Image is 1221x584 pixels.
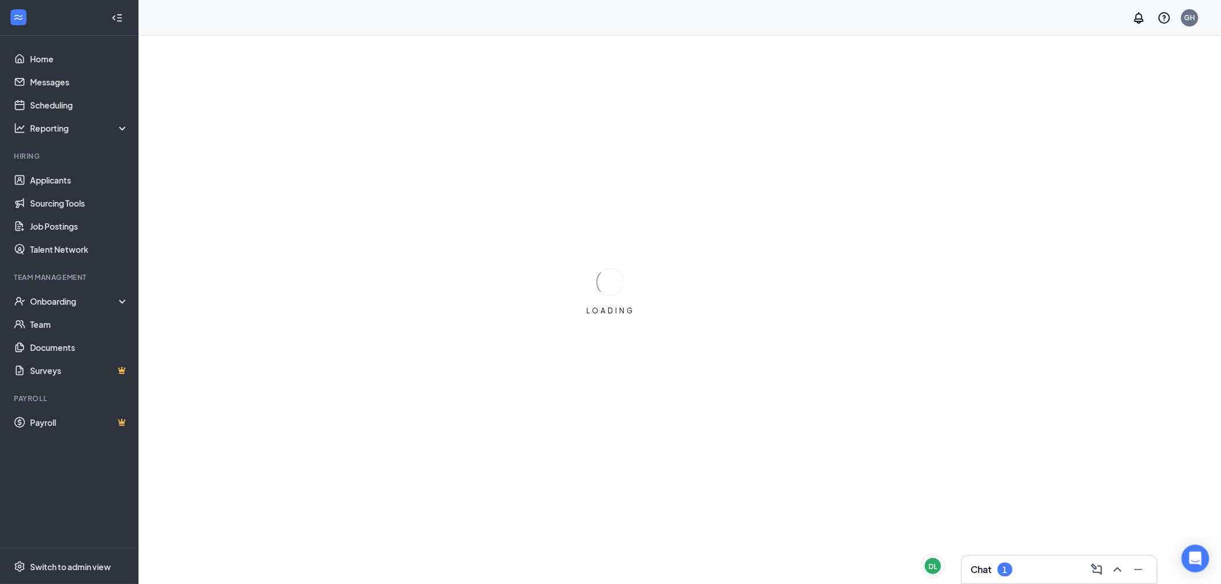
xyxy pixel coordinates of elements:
[1108,560,1127,579] button: ChevronUp
[14,561,25,572] svg: Settings
[1132,11,1146,25] svg: Notifications
[30,359,129,382] a: SurveysCrown
[30,411,129,434] a: PayrollCrown
[30,336,129,359] a: Documents
[1088,560,1106,579] button: ComposeMessage
[13,12,24,23] svg: WorkstreamLogo
[1090,563,1104,576] svg: ComposeMessage
[30,295,119,307] div: Onboarding
[14,295,25,307] svg: UserCheck
[1158,11,1171,25] svg: QuestionInfo
[30,93,129,117] a: Scheduling
[30,313,129,336] a: Team
[30,238,129,261] a: Talent Network
[1182,545,1209,572] div: Open Intercom Messenger
[1111,563,1125,576] svg: ChevronUp
[1185,13,1196,23] div: GH
[30,192,129,215] a: Sourcing Tools
[14,122,25,134] svg: Analysis
[14,272,126,282] div: Team Management
[1129,560,1148,579] button: Minimize
[30,122,129,134] div: Reporting
[14,394,126,403] div: Payroll
[30,169,129,192] a: Applicants
[30,561,111,572] div: Switch to admin view
[30,47,129,70] a: Home
[929,561,938,571] div: DL
[1132,563,1145,576] svg: Minimize
[582,306,639,316] div: LOADING
[971,563,992,576] h3: Chat
[30,70,129,93] a: Messages
[30,215,129,238] a: Job Postings
[1003,565,1007,575] div: 1
[14,151,126,161] div: Hiring
[111,12,123,24] svg: Collapse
